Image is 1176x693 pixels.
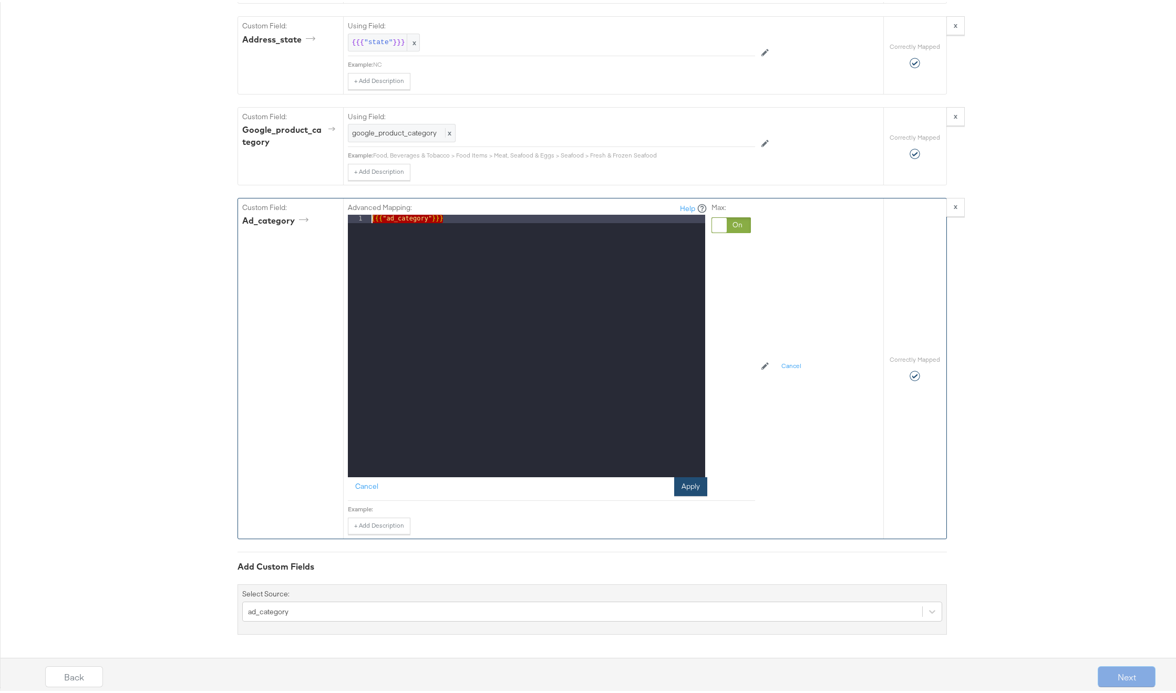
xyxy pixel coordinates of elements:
[445,126,451,135] span: x
[242,110,339,120] label: Custom Field:
[348,58,373,67] div: Example:
[348,110,755,120] label: Using Field:
[775,356,808,373] button: Cancel
[238,559,947,571] div: Add Custom Fields
[248,605,288,615] div: ad_category
[348,213,369,221] div: 1
[373,149,755,157] div: Food, Beverages & Tobacco > Food Items > Meat, Seafood & Eggs > Seafood > Fresh & Frozen Seafood
[890,131,940,140] label: Correctly Mapped
[352,36,364,46] span: {{{
[45,664,103,685] button: Back
[242,213,312,225] div: ad_category
[946,196,965,215] button: x
[242,19,339,29] label: Custom Field:
[680,202,695,212] a: Help
[393,36,405,46] span: }}}
[407,32,419,49] span: x
[348,149,373,157] div: Example:
[242,122,339,146] div: google_product_category
[890,353,940,362] label: Correctly Mapped
[242,587,290,597] label: Select Source:
[946,14,965,33] button: x
[954,18,957,28] strong: x
[946,105,965,124] button: x
[242,201,339,211] label: Custom Field:
[242,31,319,44] div: address_state
[954,109,957,119] strong: x
[954,199,957,209] strong: x
[674,475,707,494] button: Apply
[348,475,386,494] button: Cancel
[890,40,940,49] label: Correctly Mapped
[711,201,751,211] label: Max:
[364,36,393,46] span: "state"
[348,19,755,29] label: Using Field:
[352,126,437,135] span: google_product_category
[348,516,410,532] button: + Add Description
[348,503,373,511] div: Example:
[348,71,410,88] button: + Add Description
[348,201,412,211] label: Advanced Mapping:
[373,58,755,67] div: NC
[348,162,410,178] button: + Add Description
